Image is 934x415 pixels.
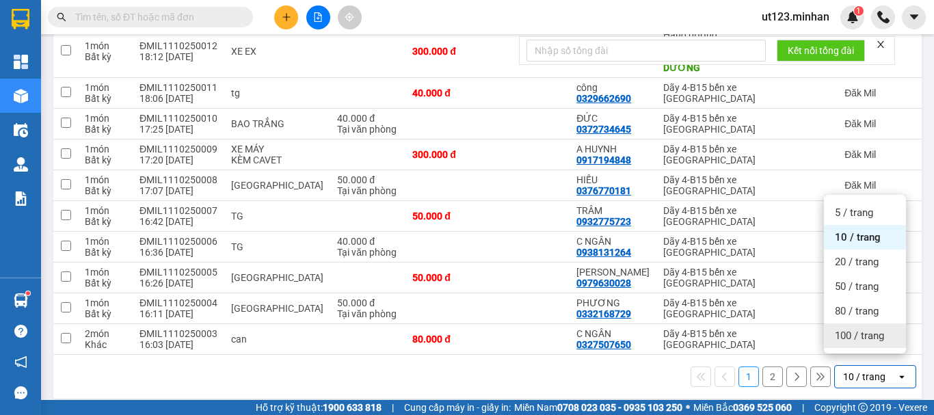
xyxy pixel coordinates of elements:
[231,272,323,283] div: TX
[139,185,217,196] div: 17:07 [DATE]
[139,93,217,104] div: 18:06 [DATE]
[576,113,650,124] div: ĐỨC
[139,308,217,319] div: 16:11 [DATE]
[663,113,756,135] div: Dãy 4-B15 bến xe [GEOGRAPHIC_DATA]
[738,366,759,387] button: 1
[256,400,382,415] span: Hỗ trợ kỹ thuật:
[337,297,399,308] div: 50.000 đ
[306,5,330,29] button: file-add
[576,155,631,165] div: 0917194848
[313,12,323,22] span: file-add
[85,297,126,308] div: 1 món
[117,61,256,80] div: 0938939111
[85,40,126,51] div: 1 món
[663,144,756,165] div: Dãy 4-B15 bến xe [GEOGRAPHIC_DATA]
[514,400,682,415] span: Miền Nam
[526,40,766,62] input: Nhập số tổng đài
[231,241,323,252] div: TG
[337,247,399,258] div: Tại văn phòng
[282,12,291,22] span: plus
[85,328,126,339] div: 2 món
[117,44,256,61] div: DŨNG
[139,247,217,258] div: 16:36 [DATE]
[85,155,126,165] div: Bất kỳ
[85,216,126,227] div: Bất kỳ
[576,185,631,196] div: 0376770181
[576,93,631,104] div: 0329662690
[139,297,217,308] div: ĐMIL1110250004
[14,157,28,172] img: warehouse-icon
[139,267,217,278] div: ĐMIL1110250005
[404,400,511,415] span: Cung cấp máy in - giấy in:
[345,12,354,22] span: aim
[139,113,217,124] div: ĐMIL1110250010
[139,236,217,247] div: ĐMIL1110250006
[117,88,137,102] span: DĐ:
[337,308,399,319] div: Tại văn phòng
[231,118,323,129] div: BAO TRẮNG
[576,236,650,247] div: C NGÂN
[14,325,27,338] span: question-circle
[14,191,28,206] img: solution-icon
[26,291,30,295] sup: 1
[139,155,217,165] div: 17:20 [DATE]
[12,13,33,27] span: Gửi:
[85,267,126,278] div: 1 món
[231,303,323,314] div: TX
[412,334,481,345] div: 80.000 đ
[908,11,920,23] span: caret-down
[14,89,28,103] img: warehouse-icon
[139,328,217,339] div: ĐMIL1110250003
[14,123,28,137] img: warehouse-icon
[663,82,756,104] div: Dãy 4-B15 bến xe [GEOGRAPHIC_DATA]
[85,51,126,62] div: Bất kỳ
[85,144,126,155] div: 1 món
[231,211,323,222] div: TG
[824,195,906,353] ul: Menu
[337,113,399,124] div: 40.000 đ
[576,328,650,339] div: C NGÂN
[576,339,631,350] div: 0327507650
[85,93,126,104] div: Bất kỳ
[231,88,323,98] div: tg
[392,400,394,415] span: |
[12,9,29,29] img: logo-vxr
[576,297,650,308] div: PHƯƠNG
[139,144,217,155] div: ĐMIL1110250009
[139,339,217,350] div: 16:03 [DATE]
[412,149,481,160] div: 300.000 đ
[835,304,879,318] span: 80 / trang
[693,400,792,415] span: Miền Bắc
[12,28,107,44] div: PHƯƠNG
[896,371,907,382] svg: open
[57,12,66,22] span: search
[876,40,885,49] span: close
[751,8,840,25] span: ut123.minhan
[902,5,926,29] button: caret-down
[85,174,126,185] div: 1 món
[733,402,792,413] strong: 0369 525 060
[85,113,126,124] div: 1 món
[12,44,107,64] div: 0336396983
[854,6,864,16] sup: 1
[85,124,126,135] div: Bất kỳ
[844,149,933,160] div: Đăk Mil
[663,174,756,196] div: Dãy 4-B15 bến xe [GEOGRAPHIC_DATA]
[12,12,107,28] div: Đăk Mil
[85,278,126,289] div: Bất kỳ
[139,51,217,62] div: 18:12 [DATE]
[139,82,217,93] div: ĐMIL1110250011
[274,5,298,29] button: plus
[323,402,382,413] strong: 1900 633 818
[14,386,27,399] span: message
[835,206,873,219] span: 5 / trang
[139,205,217,216] div: ĐMIL1110250007
[576,267,650,278] div: NGỌC VŨ
[338,5,362,29] button: aim
[843,370,885,384] div: 10 / trang
[117,80,243,128] span: AEON BÌNH DƯƠNG
[85,185,126,196] div: Bất kỳ
[75,10,237,25] input: Tìm tên, số ĐT hoặc mã đơn
[337,124,399,135] div: Tại văn phòng
[557,402,682,413] strong: 0708 023 035 - 0935 103 250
